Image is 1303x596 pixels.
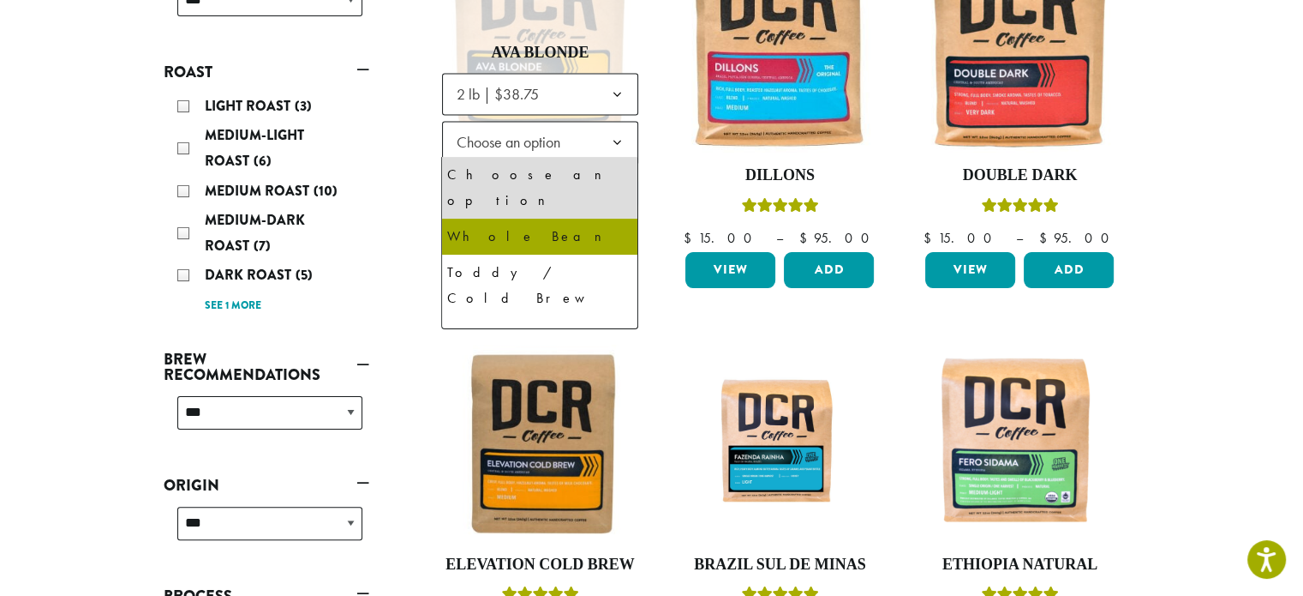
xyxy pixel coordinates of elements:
span: (10) [314,181,338,201]
div: Rated 5.00 out of 5 [741,196,818,221]
span: (7) [254,236,271,256]
h4: Dillons [681,166,878,185]
h4: Ethiopia Natural [921,556,1118,575]
div: Roast [164,87,369,324]
bdi: 15.00 [683,229,759,247]
span: Dark Roast [205,265,296,285]
span: $ [923,229,937,247]
bdi: 15.00 [923,229,999,247]
span: (3) [295,96,312,116]
span: Medium Roast [205,181,314,201]
div: Whole Bean [447,224,632,250]
a: View [925,252,1015,288]
h4: Elevation Cold Brew [442,556,639,575]
img: DCR-Fero-Sidama-Coffee-Bag-2019-300x300.png [921,345,1118,542]
span: $ [798,229,813,247]
span: (5) [296,265,313,285]
img: Elevation-Cold-Brew-300x300.jpg [441,345,638,542]
img: Fazenda-Rainha_12oz_Mockup.jpg [681,370,878,517]
div: French Press [447,322,632,373]
li: Choose an option [442,157,637,219]
span: – [1015,229,1022,247]
button: Add [784,252,874,288]
button: Add [1024,252,1114,288]
a: See 1 more [205,298,261,315]
bdi: 95.00 [798,229,876,247]
a: View [685,252,775,288]
h4: Ava Blonde [442,44,639,63]
span: – [775,229,782,247]
span: Choose an option [450,125,577,159]
span: $ [1038,229,1053,247]
span: 2 lb | $38.75 [442,73,639,115]
span: 2 lb | $38.75 [457,84,539,104]
span: Medium-Light Roast [205,125,304,171]
h4: Double Dark [921,166,1118,185]
span: 2 lb | $38.75 [450,77,556,111]
span: Light Roast [205,96,295,116]
span: Medium-Dark Roast [205,210,305,256]
div: Brew Recommendations [164,389,369,450]
a: Brew Recommendations [164,345,369,389]
span: (6) [254,151,272,171]
span: $ [683,229,697,247]
bdi: 95.00 [1038,229,1116,247]
span: Choose an option [442,121,639,163]
div: Toddy / Cold Brew [447,260,632,311]
a: Roast [164,57,369,87]
div: Rated 4.50 out of 5 [981,196,1058,221]
a: Origin [164,471,369,500]
div: Origin [164,500,369,561]
h4: Brazil Sul De Minas [681,556,878,575]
